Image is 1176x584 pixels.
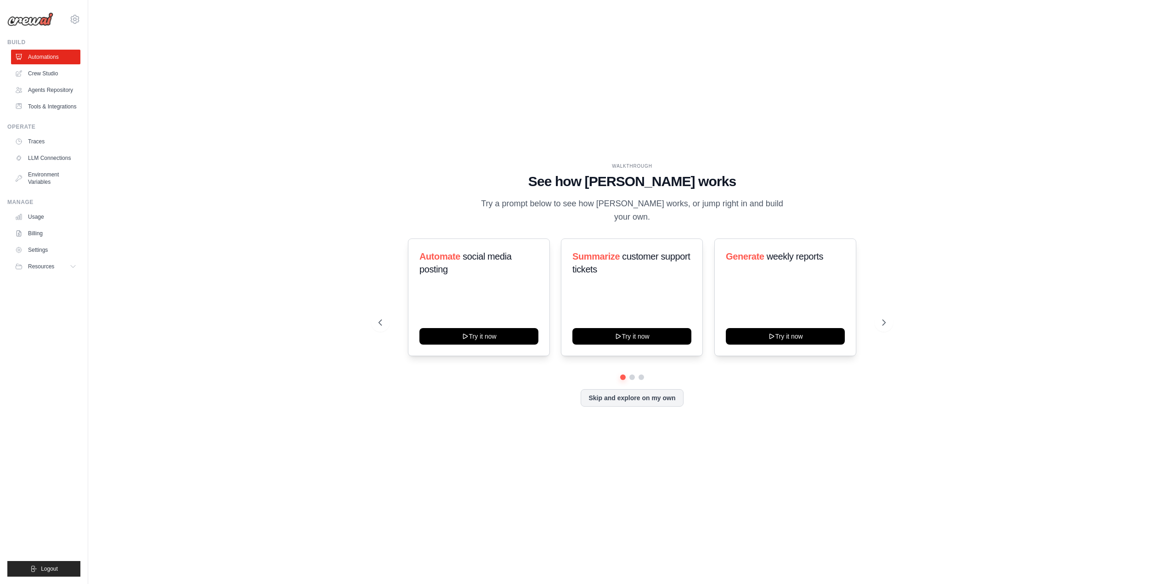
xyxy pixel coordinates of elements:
button: Skip and explore on my own [581,389,683,407]
span: customer support tickets [572,251,690,274]
button: Try it now [572,328,691,345]
p: Try a prompt below to see how [PERSON_NAME] works, or jump right in and build your own. [478,197,786,224]
a: Environment Variables [11,167,80,189]
span: Summarize [572,251,620,261]
h1: See how [PERSON_NAME] works [379,173,886,190]
span: weekly reports [766,251,823,261]
a: Billing [11,226,80,241]
a: Usage [11,210,80,224]
a: Tools & Integrations [11,99,80,114]
div: WALKTHROUGH [379,163,886,170]
a: Traces [11,134,80,149]
span: Logout [41,565,58,573]
a: LLM Connections [11,151,80,165]
button: Logout [7,561,80,577]
span: Automate [419,251,460,261]
button: Try it now [419,328,538,345]
a: Settings [11,243,80,257]
span: Generate [726,251,764,261]
div: Build [7,39,80,46]
a: Automations [11,50,80,64]
button: Try it now [726,328,845,345]
a: Crew Studio [11,66,80,81]
div: Operate [7,123,80,130]
span: Resources [28,263,54,270]
div: Manage [7,198,80,206]
span: social media posting [419,251,512,274]
a: Agents Repository [11,83,80,97]
img: Logo [7,12,53,26]
button: Resources [11,259,80,274]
